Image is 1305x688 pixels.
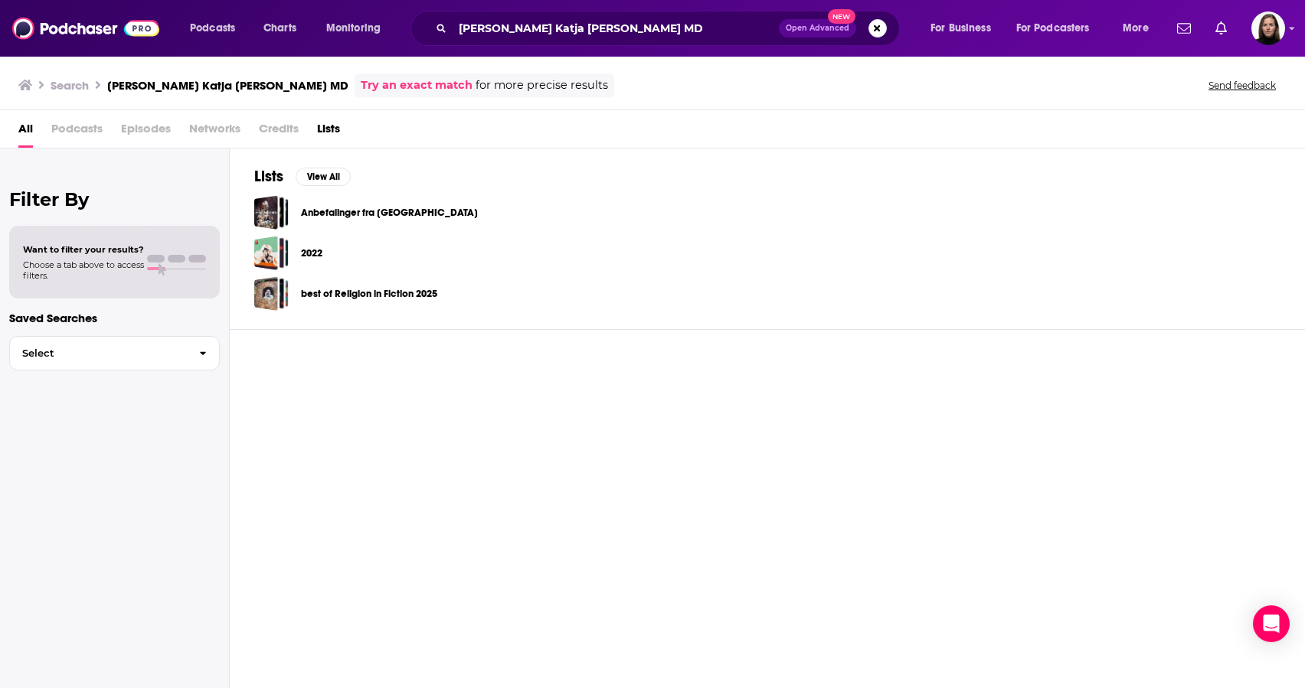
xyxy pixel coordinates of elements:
span: Podcasts [190,18,235,39]
span: New [828,9,855,24]
a: ListsView All [254,167,351,186]
span: Networks [189,116,240,148]
h2: Lists [254,167,283,186]
span: For Business [931,18,991,39]
a: Try an exact match [361,77,473,94]
button: open menu [1112,16,1168,41]
h2: Filter By [9,188,220,210]
h3: Search [51,78,89,93]
h3: [PERSON_NAME] Katja [PERSON_NAME] MD [107,78,348,93]
a: Charts [253,16,306,41]
button: open menu [920,16,1010,41]
p: Saved Searches [9,311,220,325]
a: Lists [317,116,340,148]
input: Search podcasts, credits, & more... [453,16,779,41]
span: Episodes [121,116,171,148]
a: Show notifications dropdown [1209,15,1233,41]
div: Open Intercom Messenger [1253,605,1290,642]
button: open menu [179,16,255,41]
span: Select [10,348,187,358]
button: View All [296,168,351,186]
span: More [1123,18,1149,39]
span: for more precise results [476,77,608,94]
button: Select [9,336,220,370]
img: User Profile [1251,11,1285,45]
a: All [18,116,33,148]
span: Charts [263,18,296,39]
a: Anbefalinger fra Mørkeland [254,195,289,230]
a: Show notifications dropdown [1171,15,1197,41]
span: Monitoring [326,18,381,39]
button: Open AdvancedNew [779,19,856,37]
span: For Podcasters [1016,18,1090,39]
a: best of Religion in Fiction 2025 [301,285,437,302]
a: best of Religion in Fiction 2025 [254,276,289,311]
a: 2022 [254,236,289,270]
span: Choose a tab above to access filters. [23,259,144,281]
span: Logged in as BevCat3 [1251,11,1285,45]
span: Want to filter your results? [23,244,144,255]
img: Podchaser - Follow, Share and Rate Podcasts [12,14,159,43]
span: Open Advanced [786,24,849,32]
button: Show profile menu [1251,11,1285,45]
button: open menu [316,16,401,41]
div: Search podcasts, credits, & more... [425,11,914,46]
span: Credits [259,116,299,148]
button: open menu [1006,16,1112,41]
a: Anbefalinger fra [GEOGRAPHIC_DATA] [301,204,478,221]
a: 2022 [301,245,322,262]
span: Podcasts [51,116,103,148]
button: Send feedback [1204,79,1280,92]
